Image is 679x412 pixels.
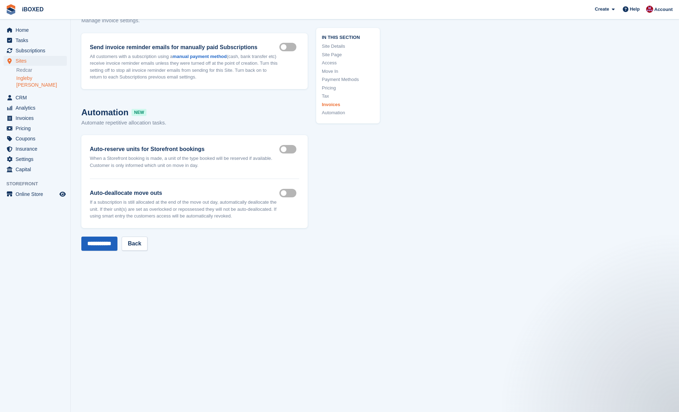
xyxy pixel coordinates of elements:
[58,190,67,198] a: Preview store
[4,113,67,123] a: menu
[90,145,279,153] label: Auto-reserve units for Storefront bookings
[6,4,16,15] img: stora-icon-8386f47178a22dfd0bd8f6a31ec36ba5ce8667c1dd55bd0f319d3a0aa187defe.svg
[322,93,374,100] a: Tax
[4,93,67,103] a: menu
[279,192,299,193] label: Auto deallocate move outs
[4,25,67,35] a: menu
[4,189,67,199] a: menu
[19,4,46,15] a: iBOXED
[132,109,146,116] span: NEW
[90,53,279,81] p: All customers with a subscription using a (cash, bank transfer etc) receive invoice reminder emai...
[81,17,308,25] p: Manage invoice settings.
[322,33,374,40] span: In this section
[16,103,58,113] span: Analytics
[81,119,308,127] p: Automate repetitive allocation tasks.
[322,101,374,108] a: Invoices
[90,189,279,197] label: Auto-deallocate move outs
[16,67,67,74] a: Redcar
[173,54,227,59] a: manual payment method
[16,56,58,66] span: Sites
[90,155,279,169] p: When a Storefront booking is made, a unit of the type booked will be reserved if available. Custo...
[4,103,67,113] a: menu
[322,43,374,50] a: Site Details
[322,76,374,83] a: Payment Methods
[322,84,374,91] a: Pricing
[16,144,58,154] span: Insurance
[16,189,58,199] span: Online Store
[16,46,58,56] span: Subscriptions
[4,46,67,56] a: menu
[16,164,58,174] span: Capital
[322,59,374,66] a: Access
[4,56,67,66] a: menu
[90,43,279,52] label: Send invoice reminder emails for manually paid Subscriptions
[4,123,67,133] a: menu
[322,109,374,116] a: Automation
[322,51,374,58] a: Site Page
[654,6,673,13] span: Account
[16,93,58,103] span: CRM
[16,75,67,88] a: Ingleby [PERSON_NAME]
[6,180,70,187] span: Storefront
[595,6,609,13] span: Create
[4,154,67,164] a: menu
[122,237,147,251] a: Back
[4,144,67,154] a: menu
[630,6,640,13] span: Help
[4,134,67,144] a: menu
[90,199,279,220] p: If a subscription is still allocated at the end of the move out day, automatically deallocate the...
[16,134,58,144] span: Coupons
[646,6,653,13] img: Amanda Forder
[279,149,299,150] label: Auto reserve on storefront
[4,35,67,45] a: menu
[16,123,58,133] span: Pricing
[16,154,58,164] span: Settings
[279,47,299,48] label: Manual invoice mailers on
[16,113,58,123] span: Invoices
[322,68,374,75] a: Move In
[16,35,58,45] span: Tasks
[16,25,58,35] span: Home
[81,106,308,119] h2: Automation
[4,164,67,174] a: menu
